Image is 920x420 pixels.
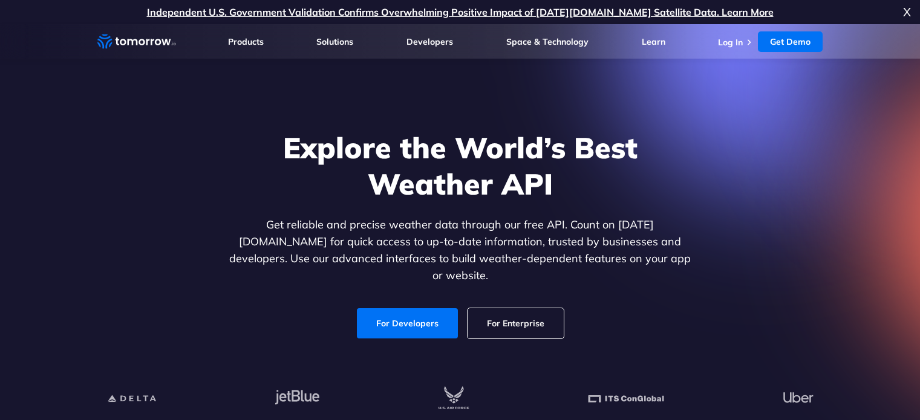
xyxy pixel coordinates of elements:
p: Get reliable and precise weather data through our free API. Count on [DATE][DOMAIN_NAME] for quic... [227,216,694,284]
a: For Developers [357,308,458,338]
a: For Enterprise [468,308,564,338]
a: Learn [642,36,665,47]
a: Independent U.S. Government Validation Confirms Overwhelming Positive Impact of [DATE][DOMAIN_NAM... [147,6,774,18]
a: Get Demo [758,31,823,52]
a: Log In [718,37,743,48]
a: Developers [406,36,453,47]
a: Products [228,36,264,47]
h1: Explore the World’s Best Weather API [227,129,694,202]
a: Space & Technology [506,36,589,47]
a: Home link [97,33,176,51]
a: Solutions [316,36,353,47]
